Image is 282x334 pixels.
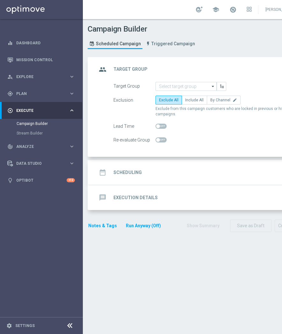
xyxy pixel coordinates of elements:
[67,178,75,182] div: +10
[185,98,204,102] span: Include All
[7,91,13,97] i: gps_fixed
[155,82,217,91] input: Select target group
[16,172,67,189] a: Optibot
[7,108,75,113] button: play_circle_outline Execute keyboard_arrow_right
[97,167,108,178] i: date_range
[69,91,75,97] i: keyboard_arrow_right
[17,121,66,126] a: Campaign Builder
[96,41,141,47] span: Scheduled Campaign
[212,6,219,13] span: school
[16,34,75,51] a: Dashboard
[7,108,13,113] i: play_circle_outline
[16,92,69,96] span: Plan
[97,64,108,75] i: group
[7,40,13,46] i: equalizer
[113,122,155,131] div: Lead Time
[7,34,75,51] div: Dashboard
[7,74,69,80] div: Explore
[7,161,69,166] div: Data Studio
[7,74,75,79] button: person_search Explore keyboard_arrow_right
[7,51,75,68] div: Mission Control
[113,96,155,105] div: Exclusion
[7,178,75,183] button: lightbulb Optibot +10
[88,222,118,230] button: Notes & Tags
[7,74,13,80] i: person_search
[16,145,69,149] span: Analyze
[16,109,69,113] span: Execute
[159,98,178,102] span: Exclude All
[17,119,82,128] div: Campaign Builder
[233,98,237,102] i: edit
[210,98,230,102] span: By Channel
[16,51,75,68] a: Mission Control
[88,39,142,49] a: Scheduled Campaign
[97,192,108,203] i: message
[69,143,75,149] i: keyboard_arrow_right
[210,82,216,91] i: arrow_drop_down
[17,128,82,138] div: Stream Builder
[69,107,75,113] i: keyboard_arrow_right
[113,135,155,144] div: Re-evaluate Group
[16,162,69,165] span: Data Studio
[144,39,197,49] a: Triggered Campaign
[69,160,75,166] i: keyboard_arrow_right
[7,144,13,149] i: track_changes
[16,75,69,79] span: Explore
[7,40,75,46] button: equalizer Dashboard
[7,91,75,96] button: gps_fixed Plan keyboard_arrow_right
[88,25,198,34] h1: Campaign Builder
[15,324,35,328] a: Settings
[6,323,12,329] i: settings
[113,195,158,201] h2: Execution Details
[17,131,66,136] a: Stream Builder
[7,91,69,97] div: Plan
[113,82,155,91] div: Target Group
[113,170,142,176] h2: Scheduling
[7,161,75,166] button: Data Studio keyboard_arrow_right
[230,220,271,232] button: Save as Draft
[7,57,75,62] button: Mission Control
[7,108,69,113] div: Execute
[125,222,162,230] button: Run Anyway (Off)
[7,172,75,189] div: Optibot
[7,144,69,149] div: Analyze
[7,144,75,149] button: track_changes Analyze keyboard_arrow_right
[113,66,148,72] h2: Target Group
[7,178,13,183] i: lightbulb
[69,74,75,80] i: keyboard_arrow_right
[151,41,195,47] span: Triggered Campaign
